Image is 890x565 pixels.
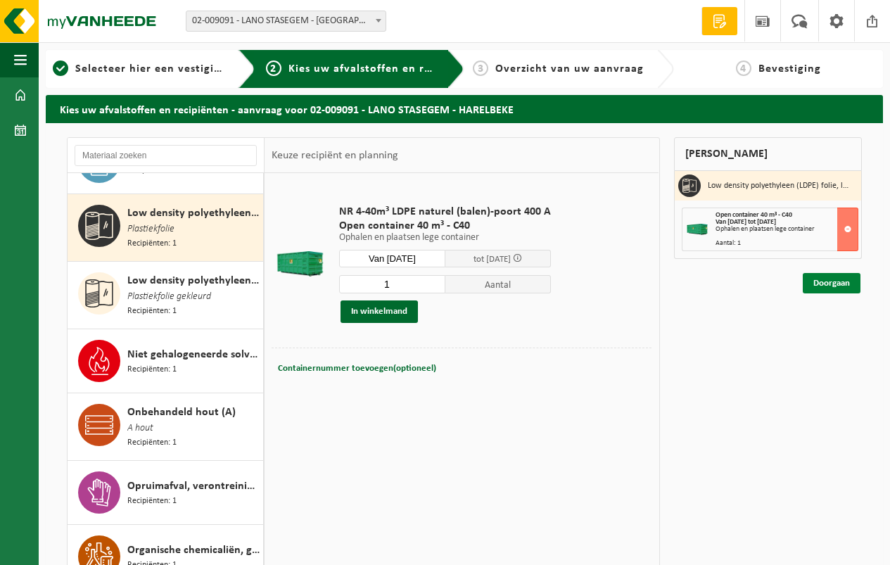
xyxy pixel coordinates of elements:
span: NR 4-40m³ LDPE naturel (balen)-poort 400 A [339,205,551,219]
span: Kies uw afvalstoffen en recipiënten [288,63,482,75]
span: 02-009091 - LANO STASEGEM - HARELBEKE [186,11,386,31]
span: Aantal [445,275,552,293]
span: Low density polyethyleen (LDPE) folie, los, naturel/gekleurd (80/20) [127,272,260,289]
span: Onbehandeld hout (A) [127,404,236,421]
span: Containernummer toevoegen(optioneel) [278,364,436,373]
span: Open container 40 m³ - C40 [339,219,551,233]
input: Selecteer datum [339,250,445,267]
span: Organische chemicaliën, gevaarlijk vloeibaar in kleinverpakking [127,542,260,559]
button: Containernummer toevoegen(optioneel) [276,359,438,379]
button: Niet gehalogeneerde solventen - hoogcalorisch in IBC Recipiënten: 1 [68,329,264,393]
span: 4 [736,61,751,76]
span: Plastiekfolie gekleurd [127,289,211,305]
span: Overzicht van uw aanvraag [495,63,644,75]
span: Low density polyethyleen (LDPE) folie, los, naturel [127,205,260,222]
span: Bevestiging [758,63,821,75]
span: A hout [127,421,153,436]
button: Opruimafval, verontreinigd met olie Recipiënten: 1 [68,461,264,525]
button: Low density polyethyleen (LDPE) folie, los, naturel Plastiekfolie Recipiënten: 1 [68,194,264,262]
span: Plastiekfolie [127,222,174,237]
span: Recipiënten: 1 [127,237,177,250]
span: Open container 40 m³ - C40 [716,211,792,219]
div: Aantal: 1 [716,240,858,247]
div: [PERSON_NAME] [674,137,863,171]
span: 02-009091 - LANO STASEGEM - HARELBEKE [186,11,386,32]
span: 2 [266,61,281,76]
span: Selecteer hier een vestiging [75,63,227,75]
strong: Van [DATE] tot [DATE] [716,218,776,226]
button: In winkelmand [341,300,418,323]
span: Recipiënten: 1 [127,363,177,376]
span: Niet gehalogeneerde solventen - hoogcalorisch in IBC [127,346,260,363]
h2: Kies uw afvalstoffen en recipiënten - aanvraag voor 02-009091 - LANO STASEGEM - HARELBEKE [46,95,883,122]
p: Ophalen en plaatsen lege container [339,233,551,243]
input: Materiaal zoeken [75,145,257,166]
span: 1 [53,61,68,76]
span: tot [DATE] [473,255,511,264]
span: Recipiënten: 1 [127,495,177,508]
span: Recipiënten: 1 [127,436,177,450]
button: Onbehandeld hout (A) A hout Recipiënten: 1 [68,393,264,461]
span: Recipiënten: 1 [127,305,177,318]
span: Opruimafval, verontreinigd met olie [127,478,260,495]
a: 1Selecteer hier een vestiging [53,61,227,77]
button: Low density polyethyleen (LDPE) folie, los, naturel/gekleurd (80/20) Plastiekfolie gekleurd Recip... [68,262,264,329]
span: 3 [473,61,488,76]
div: Keuze recipiënt en planning [265,138,405,173]
a: Doorgaan [803,273,860,293]
h3: Low density polyethyleen (LDPE) folie, los, naturel - plastiekfolie [708,174,851,197]
div: Ophalen en plaatsen lege container [716,226,858,233]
